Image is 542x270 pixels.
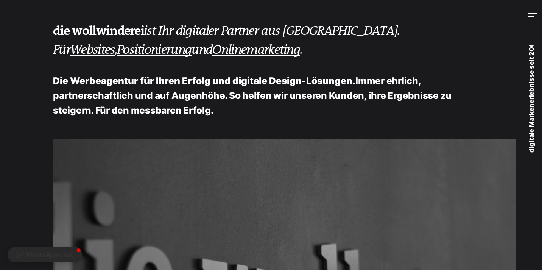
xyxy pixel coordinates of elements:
p: Immer ehrlich, partnerschaftlich und auf Augenhöhe. So helfen wir unseren Kunden, ihre Ergebnisse... [53,73,459,118]
strong: die wollwinderei [53,23,144,38]
strong: Die Werbeagentur für Ihren Erfolg und digitale Design-Lösungen. [53,75,355,86]
a: Onlinemarketing [212,43,300,58]
a: Websites [70,43,115,58]
button: WhatsApp Chat [8,247,82,262]
em: ist Ihr digitaler Partner aus [GEOGRAPHIC_DATA]. Für , und . [53,24,400,57]
a: Positionierung [117,43,192,58]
